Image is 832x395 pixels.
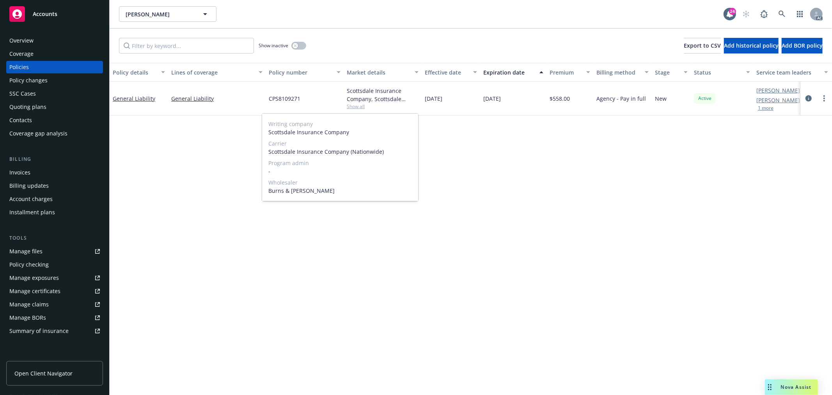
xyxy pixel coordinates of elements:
div: Manage files [9,245,43,258]
div: Policy checking [9,258,49,271]
a: more [820,94,829,103]
div: Policy number [269,68,332,77]
a: Quoting plans [6,101,103,113]
div: Analytics hub [6,353,103,361]
div: Premium [550,68,582,77]
a: General Liability [171,94,263,103]
a: Manage exposures [6,272,103,284]
a: Summary of insurance [6,325,103,337]
a: Switch app [792,6,808,22]
span: [PERSON_NAME] [126,10,193,18]
a: Account charges [6,193,103,205]
span: [DATE] [425,94,442,103]
a: Policy changes [6,74,103,87]
button: Export to CSV [684,38,721,53]
a: circleInformation [804,94,813,103]
span: CPS8109271 [269,94,300,103]
div: Effective date [425,68,468,77]
span: New [655,94,667,103]
div: Manage exposures [9,272,59,284]
a: Manage certificates [6,285,103,297]
a: Report a Bug [756,6,772,22]
button: Status [691,63,753,82]
span: Scottsdale Insurance Company [268,128,412,136]
div: Drag to move [765,379,775,395]
a: General Liability [113,95,155,102]
div: Stage [655,68,679,77]
div: Manage certificates [9,285,60,297]
div: Manage BORs [9,311,46,324]
a: Accounts [6,3,103,25]
div: Manage claims [9,298,49,311]
button: Stage [652,63,691,82]
div: Account charges [9,193,53,205]
a: Manage BORs [6,311,103,324]
div: Summary of insurance [9,325,69,337]
span: Add BOR policy [782,42,823,49]
span: Show inactive [259,42,288,49]
span: Show all [347,103,419,110]
button: Lines of coverage [168,63,266,82]
span: Open Client Navigator [14,369,73,377]
div: Service team leaders [756,68,820,77]
span: Accounts [33,11,57,17]
a: Policies [6,61,103,73]
div: Lines of coverage [171,68,254,77]
button: Add BOR policy [782,38,823,53]
span: Export to CSV [684,42,721,49]
a: Billing updates [6,180,103,192]
span: Writing company [268,120,412,128]
a: Coverage [6,48,103,60]
button: [PERSON_NAME] [119,6,216,22]
span: Burns & [PERSON_NAME] [268,187,412,195]
button: Market details [344,63,422,82]
span: Active [697,95,713,102]
div: Policy details [113,68,156,77]
div: Tools [6,234,103,242]
div: Billing updates [9,180,49,192]
a: Overview [6,34,103,47]
div: Expiration date [483,68,535,77]
span: Add historical policy [724,42,779,49]
div: SSC Cases [9,87,36,100]
div: Policies [9,61,29,73]
span: Carrier [268,139,412,148]
a: Manage files [6,245,103,258]
button: Nova Assist [765,379,818,395]
button: Premium [546,63,593,82]
a: Installment plans [6,206,103,219]
a: [PERSON_NAME] [756,86,800,94]
span: Program admin [268,159,412,167]
a: Policy checking [6,258,103,271]
button: 1 more [758,106,773,110]
button: Policy details [110,63,168,82]
span: Nova Assist [781,384,812,390]
div: Policy changes [9,74,48,87]
span: Scottsdale Insurance Company (Nationwide) [268,148,412,156]
button: Expiration date [480,63,546,82]
div: Overview [9,34,34,47]
span: $558.00 [550,94,570,103]
span: - [268,167,412,175]
button: Effective date [422,63,480,82]
a: Manage claims [6,298,103,311]
a: Invoices [6,166,103,179]
a: Coverage gap analysis [6,127,103,140]
button: Service team leaders [753,63,831,82]
div: Scottsdale Insurance Company, Scottsdale Insurance Company (Nationwide), Burns & Wilcox [347,87,419,103]
a: Contacts [6,114,103,126]
div: Status [694,68,742,77]
div: Billing [6,155,103,163]
div: Installment plans [9,206,55,219]
div: Contacts [9,114,32,126]
button: Billing method [593,63,652,82]
button: Add historical policy [724,38,779,53]
div: 24 [729,8,736,15]
span: Wholesaler [268,178,412,187]
a: Start snowing [738,6,754,22]
span: [DATE] [483,94,501,103]
div: Market details [347,68,410,77]
span: Agency - Pay in full [596,94,646,103]
div: Coverage [9,48,34,60]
